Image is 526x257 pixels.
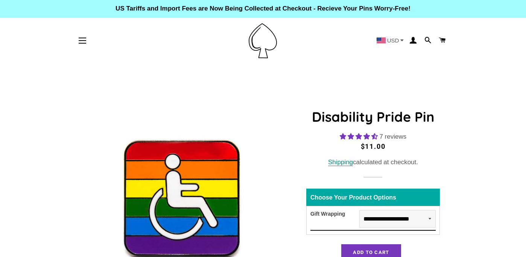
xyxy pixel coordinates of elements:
[359,210,436,228] select: Gift Wrapping
[313,230,433,240] div: Total price is$11.00
[310,210,359,228] div: Gift Wrapping
[328,159,353,166] a: Shipping
[249,23,277,58] img: Pin-Ace
[353,249,389,255] span: Add to Cart
[379,133,406,140] span: 7 reviews
[306,107,440,126] h1: Disability Pride Pin
[306,189,440,206] div: Choose Your Product Options
[306,157,440,168] div: calculated at checkout.
[387,38,399,43] span: USD
[361,142,386,150] span: $11.00
[340,133,380,140] span: 4.57 stars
